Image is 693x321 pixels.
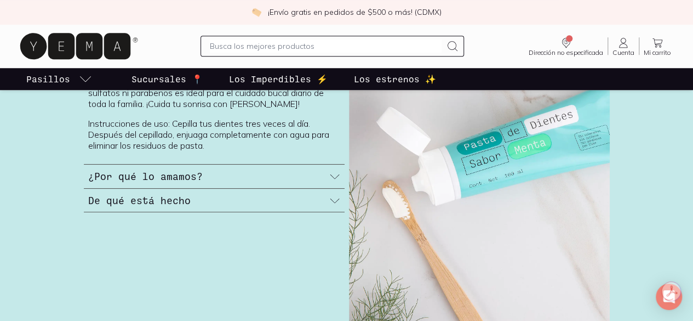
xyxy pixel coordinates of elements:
div: Open Intercom Messenger [656,284,682,310]
p: ¡Envío gratis en pedidos de $500 o más! (CDMX) [268,7,442,18]
p: Sucursales 📍 [131,72,203,86]
a: Los Imperdibles ⚡️ [227,68,330,90]
img: check [251,7,261,17]
p: Los estrenos ✨ [354,72,436,86]
a: Cuenta [608,36,639,56]
p: Instrucciones de uso: Cepilla tus dientes tres veces al día. Después del cepillado, enjuaga compl... [88,118,340,151]
a: Sucursales 📍 [129,68,205,90]
a: Mi carrito [639,36,675,56]
span: Mi carrito [644,49,671,56]
span: Cuenta [612,49,634,56]
input: Busca los mejores productos [210,40,441,53]
h3: De qué está hecho [88,193,191,207]
h3: ¿Por qué lo amamos? [88,169,203,183]
p: Los Imperdibles ⚡️ [229,72,328,86]
a: Los estrenos ✨ [352,68,438,90]
a: pasillo-todos-link [24,68,94,90]
p: Pasillos [26,72,70,86]
a: Dirección no especificada [524,36,608,56]
span: Dirección no especificada [529,49,603,56]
